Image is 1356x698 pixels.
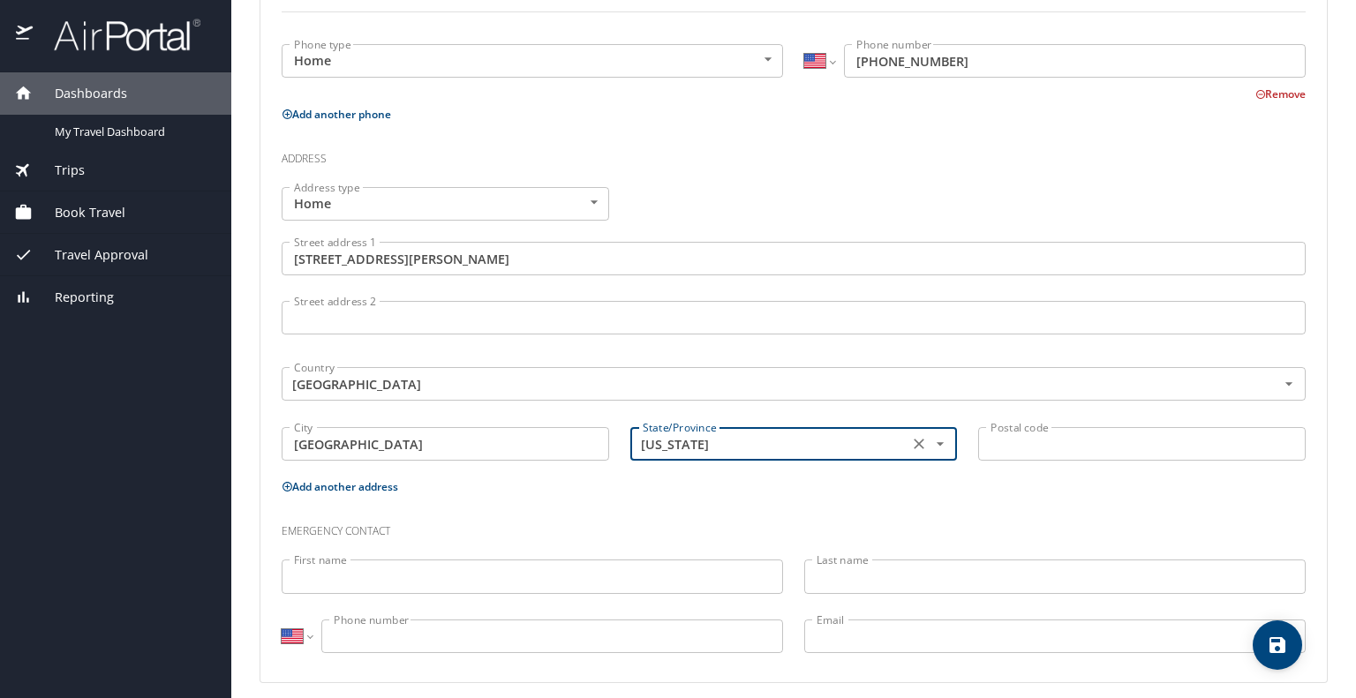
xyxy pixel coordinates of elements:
button: save [1253,620,1302,670]
h3: Emergency contact [282,512,1306,542]
button: Clear [907,432,931,456]
img: airportal-logo.png [34,18,200,52]
span: My Travel Dashboard [55,124,210,140]
button: Add another address [282,479,398,494]
span: Travel Approval [33,245,148,265]
span: Dashboards [33,84,127,103]
span: Trips [33,161,85,180]
img: icon-airportal.png [16,18,34,52]
button: Open [1278,373,1299,394]
button: Remove [1255,86,1306,101]
div: Home [282,187,609,221]
button: Add another phone [282,107,391,122]
button: Open [930,433,951,454]
h3: Address [282,139,1306,169]
span: Book Travel [33,203,125,222]
div: Home [282,44,783,78]
span: Reporting [33,288,114,307]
